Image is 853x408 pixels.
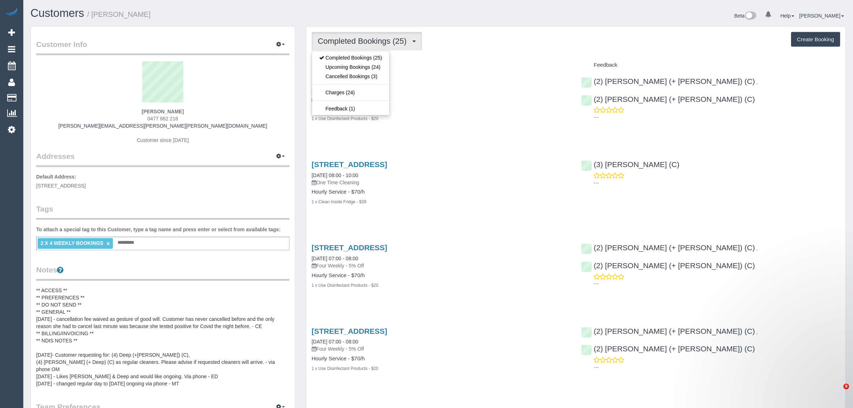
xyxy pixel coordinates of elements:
[744,11,756,21] img: New interface
[30,7,84,19] a: Customers
[312,345,571,352] p: Four Weekly - 5% Off
[36,173,76,180] label: Default Address:
[312,356,571,362] h4: Hourly Service - $70/h
[312,243,387,252] a: [STREET_ADDRESS]
[312,53,389,62] a: Completed Bookings (25)
[799,13,844,19] a: [PERSON_NAME]
[581,62,840,68] h4: Feedback
[581,327,755,335] a: (2) [PERSON_NAME] (+ [PERSON_NAME]) (C)
[791,32,840,47] button: Create Booking
[594,280,840,287] p: ---
[780,13,794,19] a: Help
[756,79,758,85] span: ,
[148,116,178,122] span: 0477 882 218
[312,283,378,288] small: 1 x Use Disinfectant Products - $20
[36,226,281,233] label: To attach a special tag to this Customer, type a tag name and press enter or select from availabl...
[312,256,358,261] a: [DATE] 07:00 - 08:00
[581,160,679,169] a: (3) [PERSON_NAME] (C)
[581,261,755,270] a: (2) [PERSON_NAME] (+ [PERSON_NAME]) (C)
[40,240,103,246] span: 2 X 4 WEEKLY BOOKINGS
[756,246,758,251] span: ,
[58,123,267,129] a: [PERSON_NAME][EMAIL_ADDRESS][PERSON_NAME][PERSON_NAME][DOMAIN_NAME]
[137,137,189,143] span: Customer since [DATE]
[581,95,755,103] a: (2) [PERSON_NAME] (+ [PERSON_NAME]) (C)
[312,189,571,195] h4: Hourly Service - $70/h
[312,179,571,186] p: One Time Cleaning
[36,204,289,220] legend: Tags
[36,39,289,55] legend: Customer Info
[87,10,151,18] small: / [PERSON_NAME]
[312,32,422,50] button: Completed Bookings (25)
[312,262,571,269] p: Four Weekly - 5% Off
[312,339,358,345] a: [DATE] 07:00 - 08:00
[594,179,840,186] p: ---
[106,241,110,247] a: ×
[581,77,755,85] a: (2) [PERSON_NAME] (+ [PERSON_NAME]) (C)
[312,62,571,68] h4: Service
[312,88,389,97] a: Charges (24)
[312,72,389,81] a: Cancelled Bookings (3)
[756,329,758,335] span: ,
[4,7,19,17] img: Automaid Logo
[734,13,757,19] a: Beta
[312,272,571,279] h4: Hourly Service - $70/h
[142,109,184,114] strong: [PERSON_NAME]
[312,96,571,103] p: Four Weekly - 5% Off
[581,345,755,353] a: (2) [PERSON_NAME] (+ [PERSON_NAME]) (C)
[594,114,840,121] p: ---
[312,116,378,121] small: 1 x Use Disinfectant Products - $20
[312,327,387,335] a: [STREET_ADDRESS]
[36,265,289,281] legend: Notes
[843,384,849,389] span: 9
[312,106,571,112] h4: Hourly Service - $70/h
[312,104,389,113] a: Feedback (1)
[829,384,846,401] iframe: Intercom live chat
[36,287,289,387] pre: ** ACCESS ** ** PREFERENCES ** ** DO NOT SEND ** ** GENERAL ** [DATE] - cancellation fee waived a...
[312,366,378,371] small: 1 x Use Disinfectant Products - $20
[312,160,387,169] a: [STREET_ADDRESS]
[36,183,86,189] span: [STREET_ADDRESS]
[312,199,366,204] small: 1 x Clean Inside Fridge - $39
[318,37,410,46] span: Completed Bookings (25)
[312,62,389,72] a: Upcoming Bookings (24)
[581,243,755,252] a: (2) [PERSON_NAME] (+ [PERSON_NAME]) (C)
[594,364,840,371] p: ---
[312,172,358,178] a: [DATE] 08:00 - 10:00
